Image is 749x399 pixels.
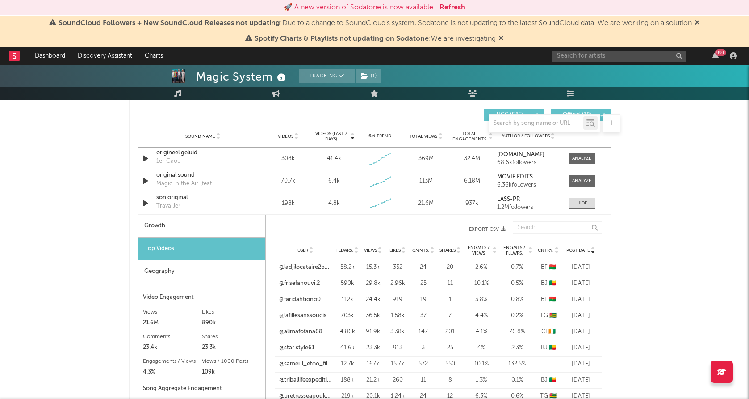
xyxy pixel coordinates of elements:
div: 36.5k [363,311,383,320]
div: [DATE] [564,295,598,304]
span: Author / Followers [502,133,550,139]
div: BJ [537,376,560,385]
div: 369M [405,154,447,163]
div: [DATE] [564,263,598,272]
div: 25 [439,344,461,352]
div: 19 [412,295,435,304]
div: 1er Gaou [156,157,181,166]
div: 99 + [715,49,726,56]
div: 29.8k [363,279,383,288]
div: Top Videos [138,238,265,260]
div: 1.3 % [466,376,497,385]
div: [DATE] [564,344,598,352]
div: Views [143,307,202,318]
a: @frisefanouvi.2 [279,279,320,288]
div: 201 [439,327,461,336]
div: 21.6M [143,318,202,328]
div: 12.7k [336,360,359,369]
div: 703k [336,311,359,320]
div: 352 [388,263,408,272]
button: Refresh [439,2,465,13]
div: 7 [439,311,461,320]
div: 58.2k [336,263,359,272]
span: Spotify Charts & Playlists not updating on Sodatone [255,35,429,42]
div: [DATE] [564,327,598,336]
button: Export CSV [284,227,506,232]
div: 4.4 % [466,311,497,320]
div: Shares [202,331,261,342]
span: Cmnts. [412,248,429,253]
div: 890k [202,318,261,328]
div: 23.4k [143,342,202,353]
div: 0.8 % [502,295,533,304]
strong: MOVIE EDITS [497,174,533,180]
div: Growth [138,215,265,238]
span: UGC ( 545 ) [490,112,531,118]
div: 15.7k [388,360,408,369]
div: 25 [412,279,435,288]
input: Search for artists [552,51,686,62]
a: @sameul_etoo_fils_oficiel [279,360,332,369]
div: 🚀 A new version of Sodatone is now available. [284,2,435,13]
span: 🇧🇯 [549,345,556,351]
div: 913 [388,344,408,352]
strong: [DOMAIN_NAME] [497,152,544,157]
div: 11 [439,279,461,288]
div: 11 [412,376,435,385]
div: 1.2M followers [497,204,559,211]
div: CI [537,327,560,336]
div: 550 [439,360,461,369]
div: BF [537,263,560,272]
span: 🇧🇯 [549,280,556,286]
a: @ladjilocataire2bobo [279,263,332,272]
button: 99+ [712,52,719,59]
span: Likes [389,248,401,253]
a: original sound [156,171,250,180]
div: BF [537,295,560,304]
div: Travailler [156,202,180,211]
span: Shares [439,248,456,253]
div: 3 [412,344,435,352]
div: Song Aggregate Engagement [143,383,261,394]
div: 8 [439,376,461,385]
span: Post Date [566,248,590,253]
div: 23.3k [363,344,383,352]
a: LASS-PR [497,196,559,203]
div: 21.6M [405,199,447,208]
div: [DATE] [564,376,598,385]
div: 3.8 % [466,295,497,304]
div: Magic in the Air (feat. [PERSON_NAME]) [156,179,250,188]
div: Geography [138,260,265,283]
div: 4 % [466,344,497,352]
div: 937k [451,199,493,208]
a: son original [156,193,250,202]
div: 10.1 % [466,360,497,369]
div: Engagements / Views [143,356,202,367]
div: 147 [412,327,435,336]
div: 167k [363,360,383,369]
div: Video Engagement [143,292,261,303]
span: Total Engagements [451,131,487,142]
div: 68.6k followers [497,160,559,166]
div: 6.4k [328,177,340,186]
div: 15.3k [363,263,383,272]
div: 308k [268,154,309,163]
div: 6.18M [451,177,493,186]
div: [DATE] [564,279,598,288]
span: 🇧🇫 [549,297,556,302]
div: 0.5 % [502,279,533,288]
div: 590k [336,279,359,288]
button: UGC(545) [484,109,544,121]
div: origineel geluid [156,149,250,157]
a: @lafillesanssoucis [279,311,326,320]
div: 112k [336,295,359,304]
span: Official ( 18 ) [557,112,598,118]
button: Official(18) [551,109,611,121]
span: Fllwrs. [336,248,353,253]
span: Dismiss [695,20,700,27]
div: [DATE] [564,311,598,320]
div: 919 [388,295,408,304]
span: Total Views [409,134,437,139]
div: 41.4k [327,154,341,163]
strong: LASS-PR [497,196,520,202]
